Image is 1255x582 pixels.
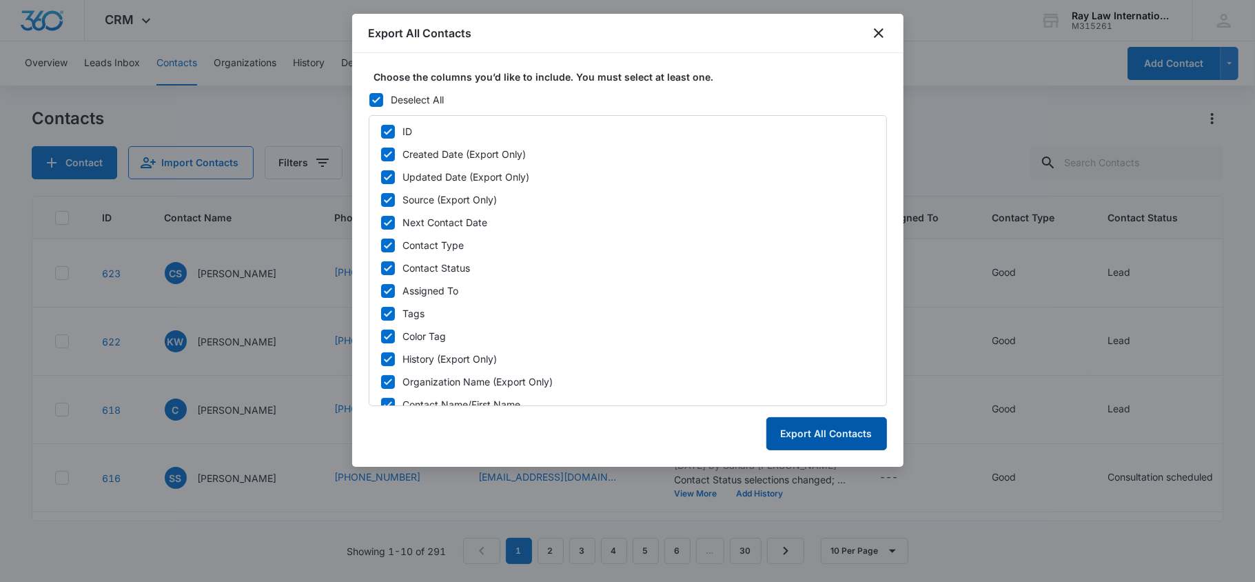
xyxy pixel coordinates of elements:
[403,397,521,412] div: Contact Name/First Name
[403,352,498,366] div: History (Export Only)
[403,192,498,207] div: Source (Export Only)
[403,261,471,275] div: Contact Status
[403,329,447,343] div: Color Tag
[403,238,465,252] div: Contact Type
[403,283,459,298] div: Assigned To
[369,25,472,41] h1: Export All Contacts
[403,170,530,184] div: Updated Date (Export Only)
[403,215,488,230] div: Next Contact Date
[403,306,425,321] div: Tags
[403,147,527,161] div: Created Date (Export Only)
[403,124,413,139] div: ID
[391,92,445,107] div: Deselect All
[870,25,887,41] button: close
[374,70,892,84] label: Choose the columns you’d like to include. You must select at least one.
[403,374,553,389] div: Organization Name (Export Only)
[766,417,887,450] button: Export All Contacts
